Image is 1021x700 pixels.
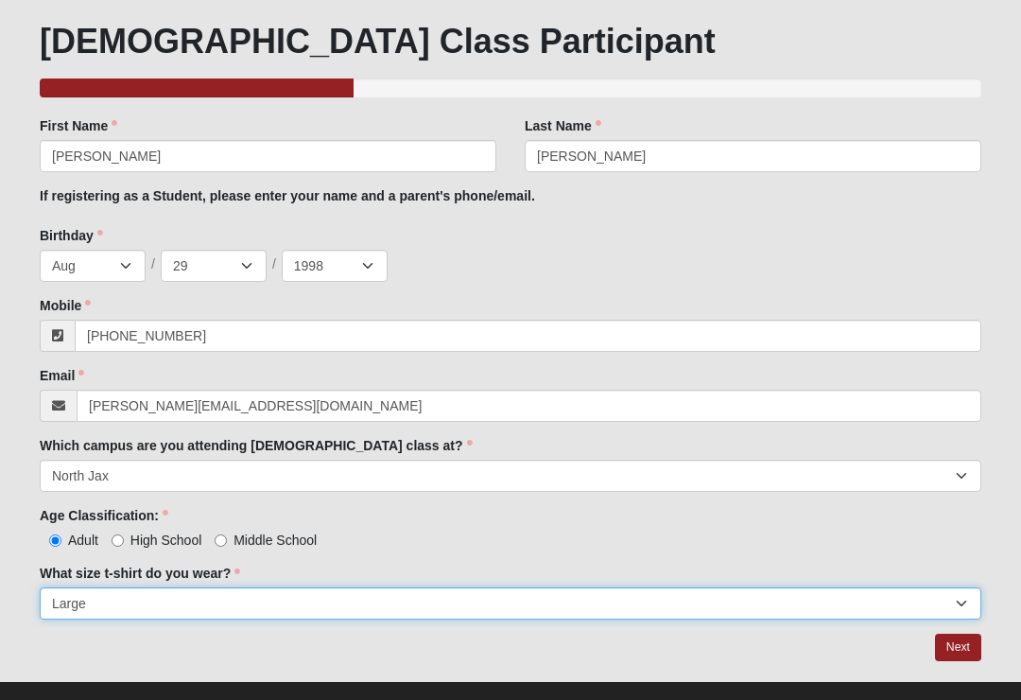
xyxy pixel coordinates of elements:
input: Adult [49,534,61,547]
span: / [151,254,155,275]
label: Last Name [525,116,601,135]
input: High School [112,534,124,547]
label: First Name [40,116,117,135]
span: / [272,254,276,275]
label: Birthday [40,226,103,245]
input: Middle School [215,534,227,547]
h1: [DEMOGRAPHIC_DATA] Class Participant [40,21,981,61]
span: Middle School [234,533,317,548]
span: High School [130,533,202,548]
label: Email [40,366,84,385]
b: If registering as a Student, please enter your name and a parent's phone/email. [40,188,535,203]
label: Mobile [40,296,91,315]
a: Next [935,634,981,661]
label: Which campus are you attending [DEMOGRAPHIC_DATA] class at? [40,436,473,455]
label: What size t-shirt do you wear? [40,564,240,583]
label: Age Classification: [40,506,168,525]
span: Adult [68,533,98,548]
